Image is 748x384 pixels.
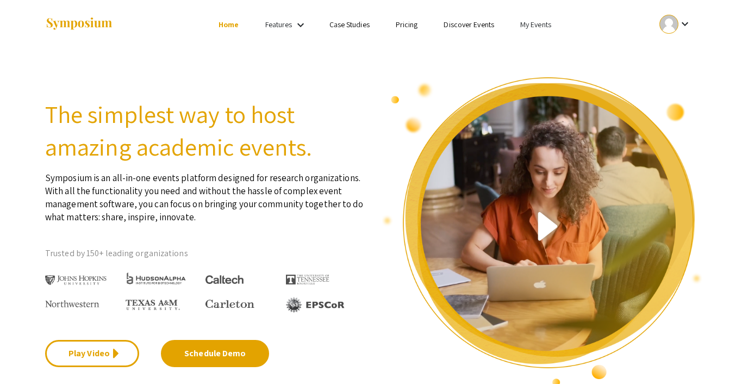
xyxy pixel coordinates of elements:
a: Case Studies [329,20,370,29]
a: Home [219,20,239,29]
img: Symposium by ForagerOne [45,17,113,32]
a: Schedule Demo [161,340,269,367]
a: Pricing [396,20,418,29]
iframe: Chat [8,335,46,376]
p: Trusted by 150+ leading organizations [45,245,366,262]
img: Johns Hopkins University [45,275,107,286]
img: Carleton [205,300,254,308]
button: Expand account dropdown [648,12,703,36]
img: EPSCOR [286,297,346,313]
img: Northwestern [45,300,99,307]
img: The University of Tennessee [286,275,329,284]
a: Features [265,20,292,29]
mat-icon: Expand Features list [294,18,307,32]
a: My Events [520,20,551,29]
img: HudsonAlpha [126,272,187,284]
img: Texas A&M University [126,300,180,311]
img: Caltech [205,275,244,284]
h2: The simplest way to host amazing academic events. [45,98,366,163]
a: Discover Events [444,20,494,29]
p: Symposium is an all-in-one events platform designed for research organizations. With all the func... [45,163,366,224]
mat-icon: Expand account dropdown [678,17,691,30]
a: Play Video [45,340,139,367]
